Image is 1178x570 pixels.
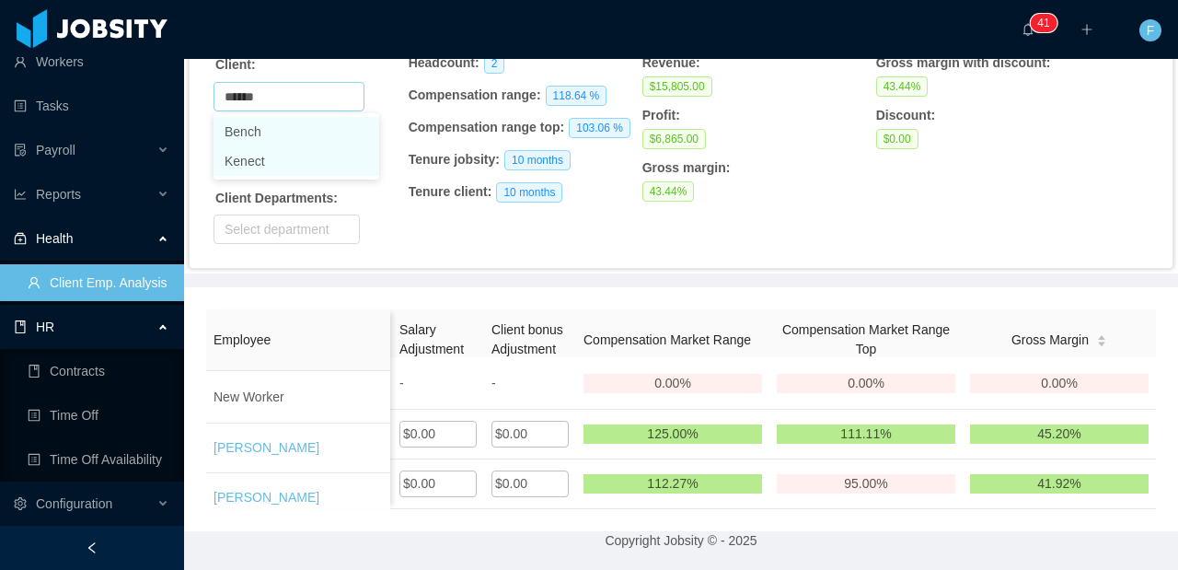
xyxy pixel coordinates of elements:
[642,108,680,122] strong: Profit :
[1037,14,1044,32] p: 4
[1041,374,1078,393] span: 0.00%
[642,76,712,97] span: $15,805.00
[876,55,1051,70] strong: Gross margin with discount :
[409,55,479,70] strong: Headcount :
[491,322,563,356] span: Client bonus Adjustment
[403,426,435,441] span: $0.00
[647,474,698,494] span: 112.27%
[782,322,950,356] span: Compensation Market Range Top
[409,152,500,167] strong: Tenure jobsity :
[14,87,169,124] a: icon: profileTasks
[495,476,527,491] span: $0.00
[36,187,81,202] span: Reports
[642,160,731,175] strong: Gross margin :
[214,117,379,146] li: Bench
[214,332,271,347] span: Employee
[1044,14,1050,32] p: 1
[642,55,700,70] strong: Revenue :
[14,144,27,157] i: icon: file-protect
[1096,332,1107,345] div: Sort
[1097,332,1107,338] i: icon: caret-up
[642,129,706,149] span: $6,865.00
[840,425,891,444] span: 111.11%
[215,191,338,205] strong: Client Departments:
[392,357,484,410] td: -
[214,440,319,455] a: [PERSON_NAME]
[225,220,341,238] div: Select department
[848,374,884,393] span: 0.00%
[215,57,256,72] strong: Client:
[1030,14,1057,32] sup: 41
[14,43,169,80] a: icon: userWorkers
[876,76,929,97] span: 43.44 %
[214,490,319,505] a: [PERSON_NAME]
[504,150,571,170] span: 10 months
[214,146,379,176] li: Kenect
[654,374,691,393] span: 0.00%
[409,184,492,199] strong: Tenure client :
[546,86,607,106] span: 118.64 %
[14,188,27,201] i: icon: line-chart
[647,425,698,444] span: 125.00%
[36,320,54,334] span: HR
[642,181,695,202] span: 43.44 %
[484,53,505,74] span: 2
[28,264,169,301] a: icon: userClient Emp. Analysis
[484,357,576,410] td: -
[28,397,169,434] a: icon: profileTime Off
[1037,425,1080,444] span: 45.20%
[14,497,27,510] i: icon: setting
[36,496,112,511] span: Configuration
[1097,340,1107,345] i: icon: caret-down
[876,129,918,149] span: $0.00
[844,474,887,494] span: 95.00%
[214,390,284,404] span: New Worker
[28,353,169,390] a: icon: bookContracts
[403,476,435,491] span: $0.00
[1022,23,1034,36] i: icon: bell
[1037,474,1080,494] span: 41.92%
[569,118,630,138] span: 103.06 %
[36,143,75,157] span: Payroll
[495,426,527,441] span: $0.00
[1080,23,1093,36] i: icon: plus
[583,332,751,347] span: Compensation Market Range
[1011,331,1089,350] span: Gross Margin
[1147,19,1155,41] span: F
[14,320,27,333] i: icon: book
[28,441,169,478] a: icon: profileTime Off Availability
[36,231,73,246] span: Health
[14,232,27,245] i: icon: medicine-box
[409,120,565,134] strong: Compensation range top :
[876,108,936,122] strong: Discount :
[496,182,562,203] span: 10 months
[399,322,464,356] span: Salary Adjustment
[409,87,541,102] strong: Compensation range :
